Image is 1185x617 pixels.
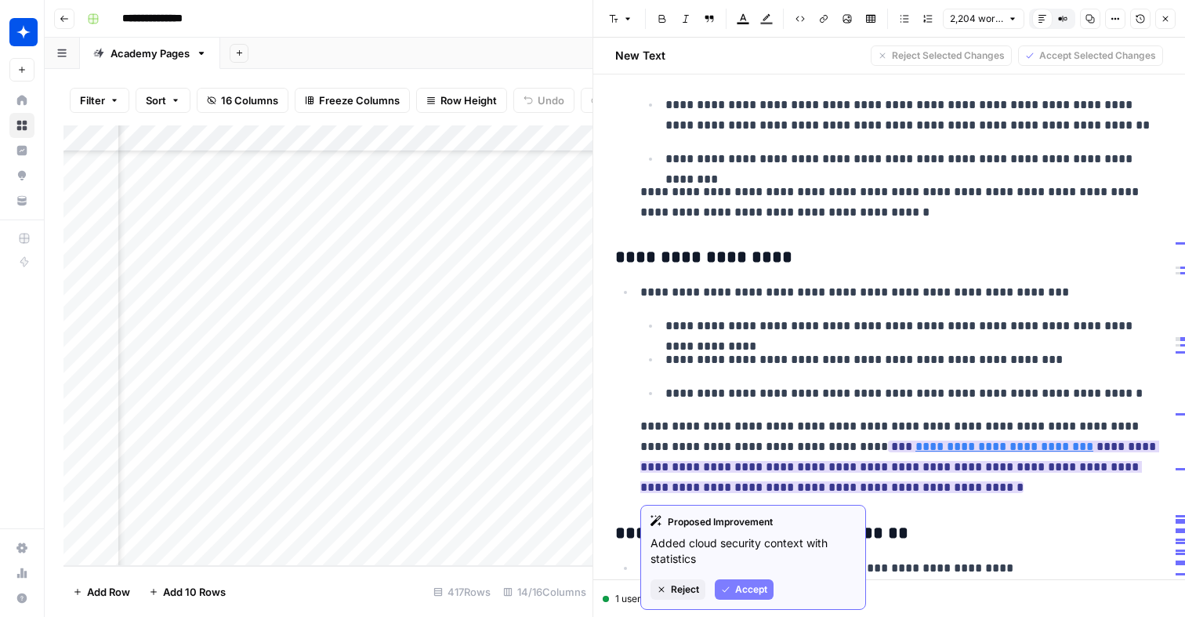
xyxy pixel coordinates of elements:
[513,88,574,113] button: Undo
[735,583,767,597] span: Accept
[221,93,278,108] span: 16 Columns
[9,163,34,188] a: Opportunities
[427,579,497,604] div: 417 Rows
[671,583,699,597] span: Reject
[63,579,140,604] button: Add Row
[111,45,190,61] div: Academy Pages
[615,48,665,64] h2: New Text
[416,88,507,113] button: Row Height
[892,49,1005,63] span: Reject Selected Changes
[497,579,592,604] div: 14/16 Columns
[650,579,705,600] button: Reject
[1039,49,1156,63] span: Accept Selected Changes
[295,88,410,113] button: Freeze Columns
[871,45,1012,66] button: Reject Selected Changes
[197,88,288,113] button: 16 Columns
[87,584,130,600] span: Add Row
[9,188,34,213] a: Your Data
[70,88,129,113] button: Filter
[319,93,400,108] span: Freeze Columns
[9,586,34,611] button: Help + Support
[9,13,34,52] button: Workspace: Wiz
[136,88,190,113] button: Sort
[650,535,856,567] p: Added cloud security context with statistics
[140,579,235,604] button: Add 10 Rows
[440,93,497,108] span: Row Height
[9,88,34,113] a: Home
[715,579,774,600] button: Accept
[1018,45,1163,66] button: Accept Selected Changes
[943,9,1024,29] button: 2,204 words
[9,535,34,561] a: Settings
[146,93,166,108] span: Sort
[80,38,220,69] a: Academy Pages
[538,93,564,108] span: Undo
[9,138,34,163] a: Insights
[9,18,38,46] img: Wiz Logo
[9,561,34,586] a: Usage
[163,584,226,600] span: Add 10 Rows
[80,93,105,108] span: Filter
[950,12,1003,26] span: 2,204 words
[9,113,34,138] a: Browse
[650,515,856,529] div: Proposed Improvement
[603,592,1176,606] div: 1 user editing this cell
